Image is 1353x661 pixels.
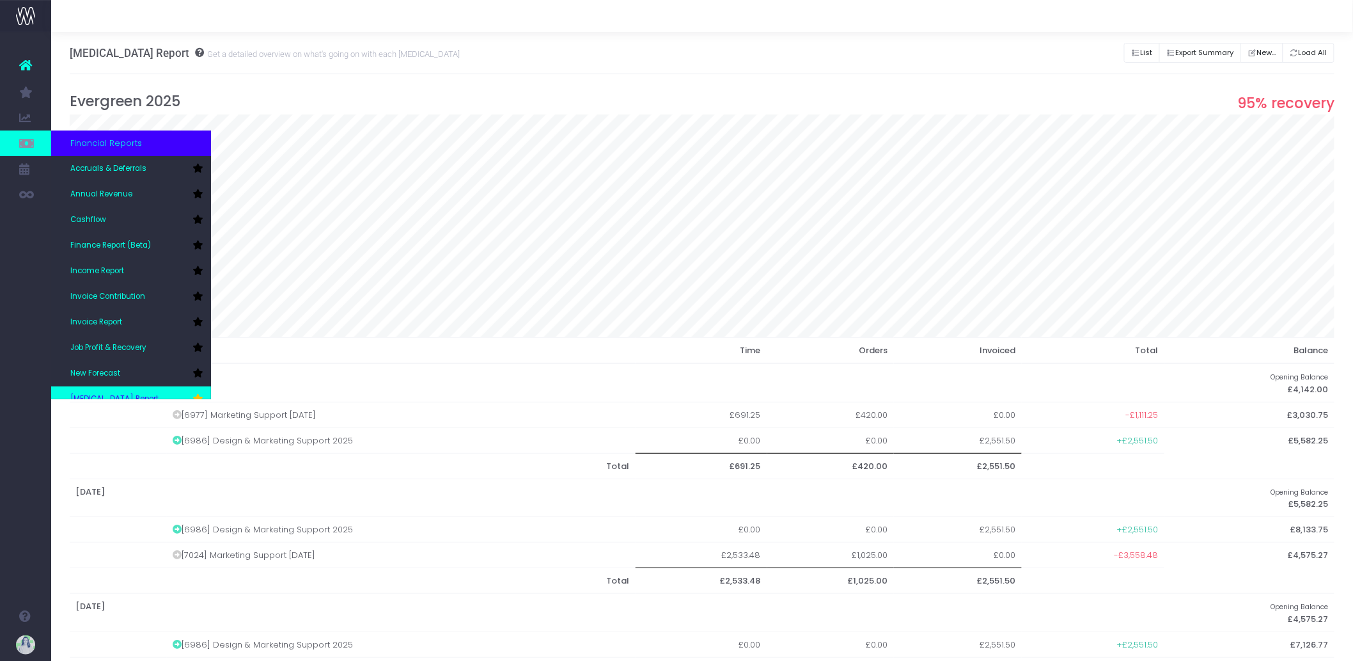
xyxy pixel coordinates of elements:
[70,266,124,277] span: Income Report
[767,543,894,568] td: £1,025.00
[1164,517,1334,543] th: £8,133.75
[894,543,1022,568] td: £0.00
[1164,632,1334,657] th: £7,126.77
[51,310,211,335] a: Invoice Report
[205,47,460,60] small: Get a detailed overview on what's going on with each [MEDICAL_DATA]
[894,338,1022,364] th: Invoiced
[636,632,767,657] td: £0.00
[51,259,211,284] a: Income Report
[70,189,132,200] span: Annual Revenue
[1164,427,1334,453] th: £5,582.25
[1240,43,1283,63] button: New...
[70,93,1335,110] h3: Evergreen 2025
[767,453,894,479] th: £420.00
[636,402,767,427] td: £691.25
[1124,40,1334,66] div: Button group with nested dropdown
[1116,523,1158,536] span: +£2,551.50
[1237,92,1334,114] span: 95% recovery
[894,453,1022,479] th: £2,551.50
[767,632,894,657] td: £0.00
[767,517,894,543] td: £0.00
[167,338,636,364] th: Job
[636,338,767,364] th: Time
[70,342,146,354] span: Job Profit & Recovery
[70,214,106,226] span: Cashflow
[1125,409,1158,422] span: -£1,111.25
[70,137,142,150] span: Financial Reports
[1271,370,1329,382] small: Opening Balance
[1124,43,1160,63] button: List
[636,453,767,479] th: £691.25
[70,368,120,379] span: New Forecast
[51,182,211,207] a: Annual Revenue
[70,291,145,303] span: Invoice Contribution
[51,361,211,386] a: New Forecast
[70,47,460,60] h3: [MEDICAL_DATA] Report
[51,156,211,182] a: Accruals & Deferrals
[1114,549,1158,562] span: -£3,558.48
[894,632,1022,657] td: £2,551.50
[167,543,636,568] td: [7024] Marketing Support [DATE]
[636,517,767,543] td: £0.00
[1116,639,1158,651] span: +£2,551.50
[70,394,159,405] span: [MEDICAL_DATA] Report
[70,479,1164,517] th: [DATE]
[767,338,894,364] th: Orders
[70,240,151,251] span: Finance Report (Beta)
[894,517,1022,543] td: £2,551.50
[1164,594,1334,632] th: £4,575.27
[70,163,146,175] span: Accruals & Deferrals
[167,427,636,453] td: [6986] Design & Marketing Support 2025
[51,335,211,361] a: Job Profit & Recovery
[1022,338,1164,364] th: Total
[767,427,894,453] td: £0.00
[894,402,1022,427] td: £0.00
[1164,338,1334,364] th: Balance
[51,386,211,412] a: [MEDICAL_DATA] Report
[1164,479,1334,517] th: £5,582.25
[894,568,1022,594] th: £2,551.50
[51,207,211,233] a: Cashflow
[167,402,636,427] td: [6977] Marketing Support [DATE]
[1164,543,1334,568] th: £4,575.27
[167,517,636,543] td: [6986] Design & Marketing Support 2025
[1159,43,1241,63] button: Export Summary
[767,402,894,427] td: £420.00
[636,427,767,453] td: £0.00
[1116,434,1158,447] span: +£2,551.50
[636,543,767,568] td: £2,533.48
[1164,363,1334,402] th: £4,142.00
[1271,600,1329,612] small: Opening Balance
[1271,486,1329,497] small: Opening Balance
[51,233,211,259] a: Finance Report (Beta)
[70,363,1164,402] th: [DATE]
[16,635,35,655] img: images/default_profile_image.png
[1164,402,1334,427] th: £3,030.75
[636,568,767,594] th: £2,533.48
[894,427,1022,453] td: £2,551.50
[70,317,122,328] span: Invoice Report
[767,568,894,594] th: £1,025.00
[167,453,636,479] th: Total
[51,284,211,310] a: Invoice Contribution
[70,594,1164,632] th: [DATE]
[167,568,636,594] th: Total
[167,632,636,657] td: [6986] Design & Marketing Support 2025
[1283,43,1335,63] button: Load All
